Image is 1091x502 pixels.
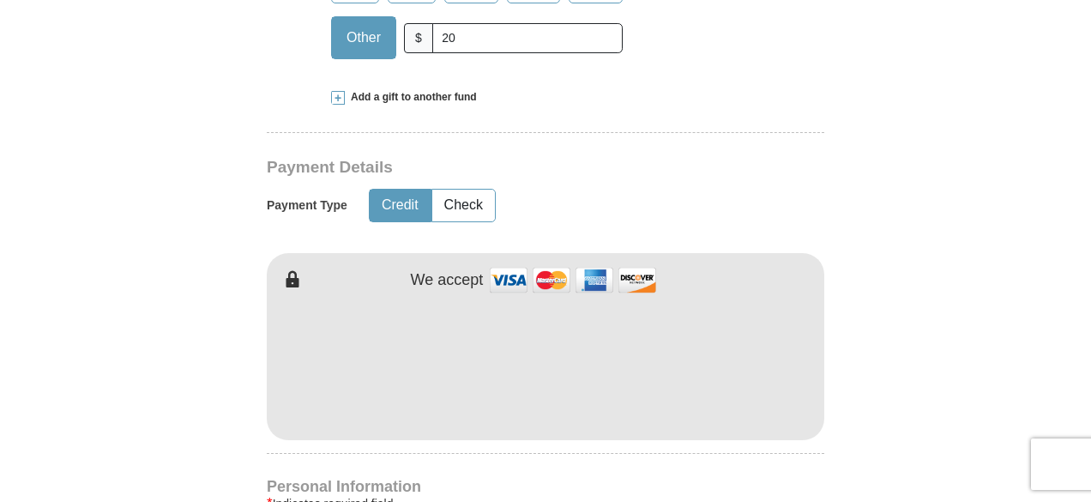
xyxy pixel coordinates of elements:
[267,158,704,178] h3: Payment Details
[487,262,659,299] img: credit cards accepted
[345,90,477,105] span: Add a gift to another fund
[370,190,431,221] button: Credit
[432,190,495,221] button: Check
[267,480,824,493] h4: Personal Information
[411,271,484,290] h4: We accept
[404,23,433,53] span: $
[338,25,389,51] span: Other
[267,198,347,213] h5: Payment Type
[432,23,623,53] input: Other Amount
